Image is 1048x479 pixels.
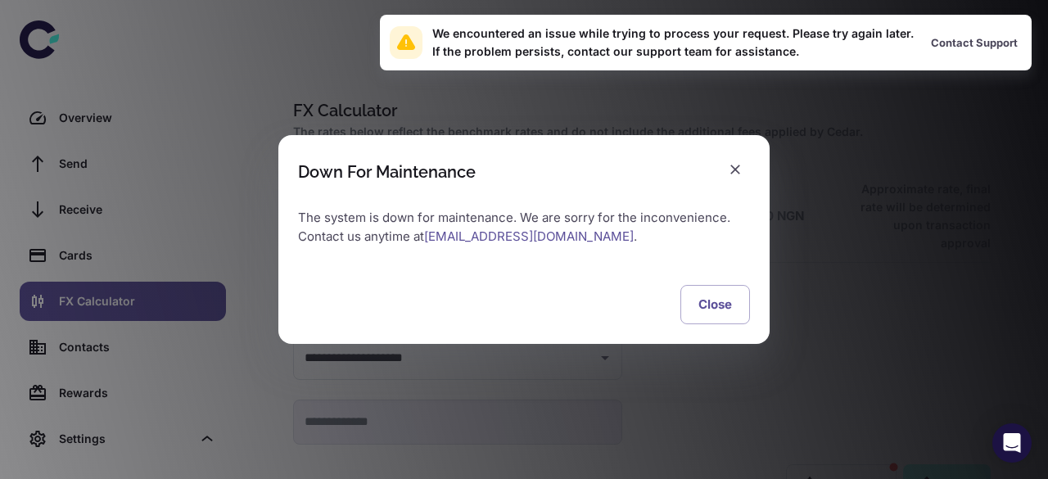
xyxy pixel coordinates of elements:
[424,228,634,244] a: [EMAIL_ADDRESS][DOMAIN_NAME]
[927,30,1022,55] button: Contact Support
[298,209,750,246] p: The system is down for maintenance. We are sorry for the inconvenience. Contact us anytime at .
[992,423,1032,463] div: Open Intercom Messenger
[432,25,914,61] div: We encountered an issue while trying to process your request. Please try again later. If the prob...
[298,162,476,182] div: Down For Maintenance
[680,285,750,324] button: Close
